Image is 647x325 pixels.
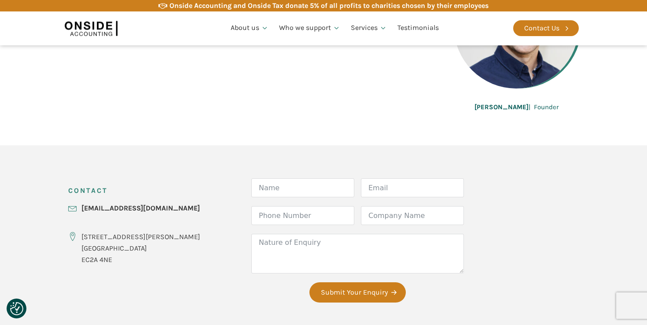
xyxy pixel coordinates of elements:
[251,234,464,273] textarea: Nature of Enquiry
[68,178,108,203] h3: CONTACT
[346,13,392,43] a: Services
[524,22,559,34] div: Contact Us
[10,302,23,315] button: Consent Preferences
[65,18,118,38] img: Onside Accounting
[251,178,354,197] input: Name
[474,103,529,111] b: [PERSON_NAME]
[81,231,200,265] div: [STREET_ADDRESS][PERSON_NAME] [GEOGRAPHIC_DATA] EC2A 4NE
[251,206,354,225] input: Phone Number
[81,203,200,214] a: [EMAIL_ADDRESS][DOMAIN_NAME]
[10,302,23,315] img: Revisit consent button
[474,102,559,112] div: | Founder
[392,13,444,43] a: Testimonials
[274,13,346,43] a: Who we support
[513,20,579,36] a: Contact Us
[361,178,464,197] input: Email
[225,13,274,43] a: About us
[309,282,406,303] button: Submit Your Enquiry
[361,206,464,225] input: Company Name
